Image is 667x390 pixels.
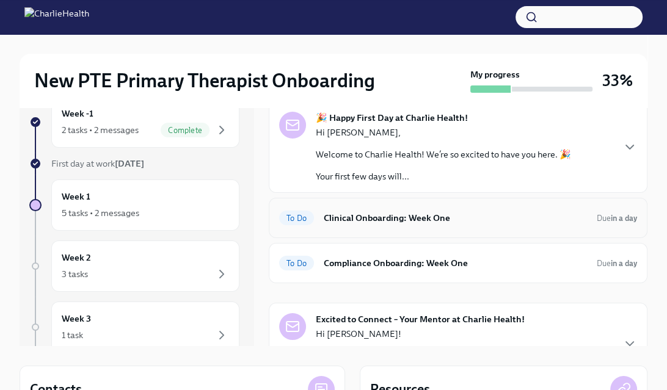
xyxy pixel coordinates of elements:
[34,68,375,93] h2: New PTE Primary Therapist Onboarding
[29,157,239,170] a: First day at work[DATE]
[316,313,525,325] strong: Excited to Connect – Your Mentor at Charlie Health!
[597,258,637,269] span: October 11th, 2025 10:00
[62,268,88,280] div: 3 tasks
[279,259,314,268] span: To Do
[279,214,314,223] span: To Do
[62,107,93,120] h6: Week -1
[29,179,239,231] a: Week 15 tasks • 2 messages
[279,208,637,228] a: To DoClinical Onboarding: Week OneDuein a day
[29,96,239,148] a: Week -12 tasks • 2 messagesComplete
[62,329,83,341] div: 1 task
[62,207,139,219] div: 5 tasks • 2 messages
[316,328,613,340] p: Hi [PERSON_NAME]!
[115,158,144,169] strong: [DATE]
[62,312,91,325] h6: Week 3
[161,126,210,135] span: Complete
[29,302,239,353] a: Week 31 task
[62,251,91,264] h6: Week 2
[62,190,90,203] h6: Week 1
[611,259,637,268] strong: in a day
[29,240,239,292] a: Week 23 tasks
[602,70,633,92] h3: 33%
[62,124,139,136] div: 2 tasks • 2 messages
[611,214,637,223] strong: in a day
[324,256,587,270] h6: Compliance Onboarding: Week One
[324,211,587,225] h6: Clinical Onboarding: Week One
[470,68,520,81] strong: My progress
[279,253,637,273] a: To DoCompliance Onboarding: Week OneDuein a day
[316,112,468,124] strong: 🎉 Happy First Day at Charlie Health!
[597,259,637,268] span: Due
[316,126,571,139] p: Hi [PERSON_NAME],
[24,7,89,27] img: CharlieHealth
[316,148,571,161] p: Welcome to Charlie Health! We’re so excited to have you here. 🎉
[597,214,637,223] span: Due
[316,170,571,182] p: Your first few days will...
[51,158,144,169] span: First day at work
[597,212,637,224] span: October 11th, 2025 10:00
